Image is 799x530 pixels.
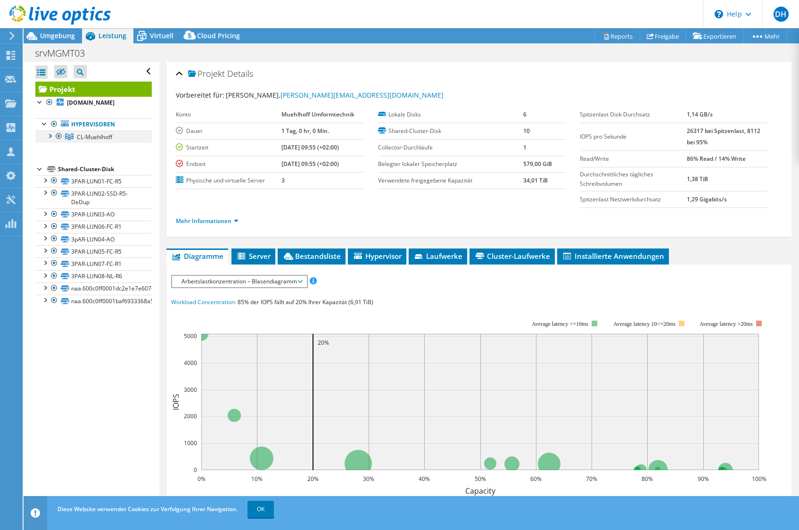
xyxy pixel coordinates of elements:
label: Lokale Disks [378,110,524,119]
text: 0 [194,466,197,474]
b: 579,00 GiB [523,160,552,168]
label: Spitzenlast Disk-Durchsatz [580,110,687,119]
a: 3PAR-LUN01-FC-R5 [35,175,152,187]
text: 30% [363,475,374,483]
a: 3PAR-LUN07-FC-R1 [35,257,152,270]
a: OK [247,501,274,518]
b: 1,14 GB/s [687,110,713,118]
span: Cluster-Laufwerke [474,251,550,261]
label: Verwendete freigegebene Kapazität [378,176,524,185]
text: 40% [419,475,430,483]
span: Workload Concentration: [171,298,236,306]
label: Collector-Durchläufe [378,143,524,152]
text: 10% [251,475,263,483]
label: Vorbereitet für: [176,91,224,99]
text: Capacity [465,486,495,496]
span: Installierte Anwendungen [562,251,664,261]
b: Muehlhoff Umformtechnik [281,110,354,118]
span: Hypervisor [353,251,402,261]
span: Details [227,68,253,79]
a: 3PAR-LUN08-NL-R6 [35,270,152,282]
text: 5000 [184,332,197,340]
span: [PERSON_NAME], [226,91,444,99]
span: Projekt [188,69,225,79]
span: CL-Muehlhoff [77,133,112,141]
text: 20% [318,339,329,347]
label: Physische und virtuelle Server [176,176,281,185]
span: Leistung [99,31,126,40]
a: 3PAR-LUN03-AO [35,208,152,221]
b: [DATE] 09:55 (+02:00) [281,160,339,168]
h1: srvMGMT03 [31,48,99,58]
span: Diese Website verwendet Cookies zur Verfolgung Ihrer Navigation. [58,505,238,513]
span: Umgebung [40,31,75,40]
a: Exportieren [686,29,744,43]
b: 3 [281,176,285,184]
a: 3PAR-LUN05-FC-R5 [35,245,152,257]
text: 70% [586,475,597,483]
text: 50% [475,475,486,483]
a: Mehr Informationen [176,217,239,225]
text: 4000 [184,359,197,367]
b: [DATE] 09:55 (+02:00) [281,143,339,151]
a: Hypervisoren [35,118,152,131]
tspan: Average latency <=10ms [532,321,588,327]
text: 80% [642,475,653,483]
label: Dauer [176,126,281,136]
div: Shared-Cluster-Disk [58,164,152,175]
a: [PERSON_NAME][EMAIL_ADDRESS][DOMAIN_NAME] [280,91,444,99]
span: Cloud Pricing [197,31,240,40]
a: Projekt [35,82,152,97]
span: DH [774,7,789,22]
text: IOPS [171,394,181,410]
a: [DOMAIN_NAME] [35,97,152,109]
label: Shared-Cluster-Disk [378,126,524,136]
b: 34,01 TiB [523,176,548,184]
text: 60% [530,475,542,483]
b: 1 [523,143,527,151]
a: naa.600c0ff0001baf6933368a5801000000 [35,295,152,307]
b: [DOMAIN_NAME] [67,99,115,107]
tspan: Average latency 10<=20ms [613,321,675,327]
b: 1,29 Gigabits/s [687,195,727,203]
text: 3000 [184,386,197,394]
label: Konto [176,110,281,119]
span: Laufwerke [413,251,462,261]
span: 85% der IOPS fällt auf 20% Ihrer Kapazität (6,91 TiB) [238,298,373,306]
label: Endzeit [176,159,281,169]
b: 1,38 TiB [687,175,708,183]
a: Mehr [743,29,787,43]
label: Belegter lokaler Speicherplatz [378,159,524,169]
svg: \n [715,10,723,18]
a: 3pAR-LUN04-AO [35,233,152,245]
b: 6 [523,110,527,118]
b: 26317 bei Spitzenlast, 8112 bei 95% [687,127,760,146]
b: 86% Read / 14% Write [687,155,746,163]
text: 20% [307,475,319,483]
label: Read/Write [580,154,687,164]
label: Durchschnittliches tägliches Schreibvolumen [580,170,687,189]
a: naa.600c0ff0001dc2e1e7e6076101000000 [35,282,152,295]
a: 3PAR-LUN02-SSD-R5-DeDup [35,187,152,208]
b: 1 Tag, 0 hr, 0 Min. [281,127,329,135]
span: Diagramme [171,251,223,261]
text: 90% [698,475,709,483]
a: Freigabe [640,29,686,43]
label: Startzeit [176,143,281,152]
a: Reports [595,29,640,43]
span: Bestandsliste [282,251,341,261]
label: IOPS pro Sekunde [580,132,687,141]
text: Average latency >20ms [700,321,753,327]
span: Server [236,251,271,261]
text: 100% [751,475,766,483]
text: 2000 [184,412,197,420]
a: CL-Muehlhoff [35,131,152,143]
b: 10 [523,127,530,135]
a: 3PAR-LUN06-FC-R1 [35,221,152,233]
span: Arbeitslastkonzentration – Blasendiagramm [177,276,302,287]
label: Spitzenlast Netzwerkdurchsatz [580,195,687,204]
span: Virtuell [150,31,173,40]
text: 1000 [184,439,197,447]
text: 0% [197,475,205,483]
